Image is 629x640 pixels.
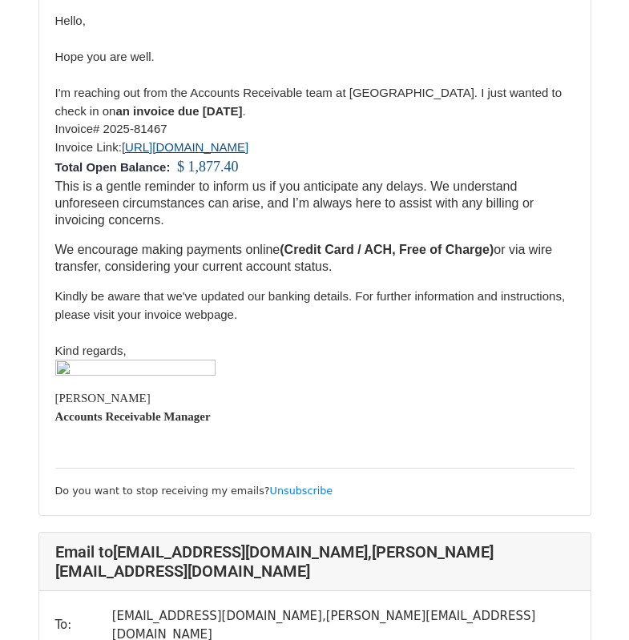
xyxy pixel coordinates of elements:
[55,243,284,256] span: We encourage making payments online
[280,243,284,256] b: (
[55,392,151,405] font: [PERSON_NAME]
[55,360,216,389] img: AIorK4yoWAoI9745Wt6zaC2ynkFbcAb9vaCkNi9gfbnEef-GDwd3-bwXJup1QSNZVBbl6OVM_9w6W46LS9jb
[55,179,534,227] span: This is a gentle reminder to inform us if you anticipate any delays. We understand unforeseen cir...
[55,485,333,497] small: Do you want to stop receiving my emails?
[55,160,171,174] b: Total Open Balance:
[177,159,239,175] font: $ 1,877.40
[270,485,333,497] a: Unsubscribe
[55,410,211,423] font: Accounts Receivable Manager
[55,50,155,63] span: Hope you are well.
[55,289,566,321] span: Kindly be aware that we've updated our banking details. For further information and instructions,...
[549,563,629,640] iframe: Chat Widget
[55,14,86,27] span: Hello,
[55,344,127,357] span: Kind regards,
[284,243,494,256] strong: Credit Card / ACH, Free of Charge)
[122,140,248,154] font: [URL][DOMAIN_NAME]
[55,120,575,139] li: Invoice# 2025-81467
[115,104,242,118] strong: an invoice due [DATE]
[55,542,575,581] h4: Email to [EMAIL_ADDRESS][DOMAIN_NAME] , [PERSON_NAME][EMAIL_ADDRESS][DOMAIN_NAME]
[55,86,562,118] span: I'm reaching out from the Accounts Receivable team at [GEOGRAPHIC_DATA]. I just wanted to check i...
[55,139,575,157] li: Invoice Link:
